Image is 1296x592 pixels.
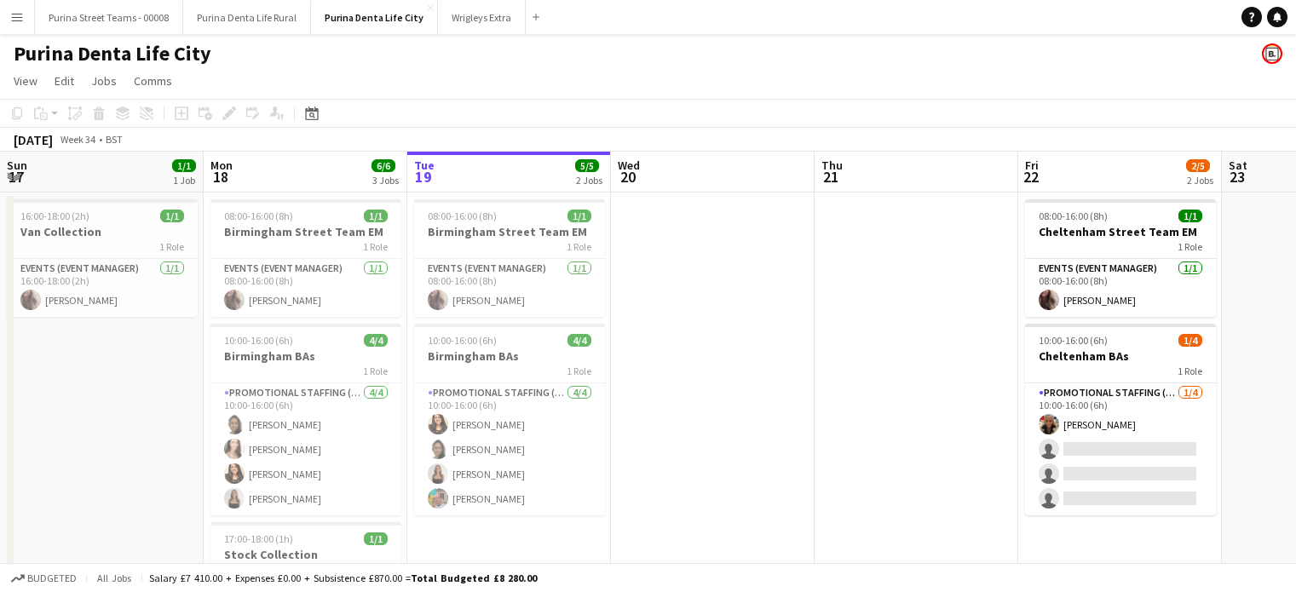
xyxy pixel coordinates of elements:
[1262,43,1282,64] app-user-avatar: Bounce Activations Ltd
[819,167,843,187] span: 21
[224,210,293,222] span: 08:00-16:00 (8h)
[414,383,605,515] app-card-role: Promotional Staffing (Brand Ambassadors)4/410:00-16:00 (6h)[PERSON_NAME][PERSON_NAME][PERSON_NAME...
[9,569,79,588] button: Budgeted
[821,158,843,173] span: Thu
[1178,365,1202,377] span: 1 Role
[149,572,537,584] div: Salary £7 410.00 + Expenses £0.00 + Subsistence £870.00 =
[224,334,293,347] span: 10:00-16:00 (6h)
[414,158,435,173] span: Tue
[414,199,605,317] app-job-card: 08:00-16:00 (8h)1/1Birmingham Street Team EM1 RoleEvents (Event Manager)1/108:00-16:00 (8h)[PERSO...
[575,159,599,172] span: 5/5
[1025,158,1039,173] span: Fri
[364,210,388,222] span: 1/1
[414,324,605,515] app-job-card: 10:00-16:00 (6h)4/4Birmingham BAs1 RolePromotional Staffing (Brand Ambassadors)4/410:00-16:00 (6h...
[372,159,395,172] span: 6/6
[414,348,605,364] h3: Birmingham BAs
[414,259,605,317] app-card-role: Events (Event Manager)1/108:00-16:00 (8h)[PERSON_NAME]
[1187,174,1213,187] div: 2 Jobs
[1022,167,1039,187] span: 22
[311,1,438,34] button: Purina Denta Life City
[1039,210,1108,222] span: 08:00-16:00 (8h)
[84,70,124,92] a: Jobs
[183,1,311,34] button: Purina Denta Life Rural
[567,365,591,377] span: 1 Role
[127,70,179,92] a: Comms
[1178,210,1202,222] span: 1/1
[428,334,497,347] span: 10:00-16:00 (6h)
[567,334,591,347] span: 4/4
[428,210,497,222] span: 08:00-16:00 (8h)
[56,133,99,146] span: Week 34
[364,334,388,347] span: 4/4
[20,210,89,222] span: 16:00-18:00 (2h)
[7,158,27,173] span: Sun
[412,167,435,187] span: 19
[1025,383,1216,515] app-card-role: Promotional Staffing (Brand Ambassadors)1/410:00-16:00 (6h)[PERSON_NAME]
[618,158,640,173] span: Wed
[1025,348,1216,364] h3: Cheltenham BAs
[210,547,401,562] h3: Stock Collection
[363,240,388,253] span: 1 Role
[173,174,195,187] div: 1 Job
[414,224,605,239] h3: Birmingham Street Team EM
[14,41,211,66] h1: Purina Denta Life City
[134,73,172,89] span: Comms
[438,1,526,34] button: Wrigleys Extra
[7,70,44,92] a: View
[94,572,135,584] span: All jobs
[224,532,293,545] span: 17:00-18:00 (1h)
[172,159,196,172] span: 1/1
[1178,240,1202,253] span: 1 Role
[567,210,591,222] span: 1/1
[7,224,198,239] h3: Van Collection
[106,133,123,146] div: BST
[4,167,27,187] span: 17
[208,167,233,187] span: 18
[210,224,401,239] h3: Birmingham Street Team EM
[1229,158,1247,173] span: Sat
[1178,334,1202,347] span: 1/4
[210,199,401,317] app-job-card: 08:00-16:00 (8h)1/1Birmingham Street Team EM1 RoleEvents (Event Manager)1/108:00-16:00 (8h)[PERSO...
[91,73,117,89] span: Jobs
[210,348,401,364] h3: Birmingham BAs
[1025,324,1216,515] app-job-card: 10:00-16:00 (6h)1/4Cheltenham BAs1 RolePromotional Staffing (Brand Ambassadors)1/410:00-16:00 (6h...
[1025,259,1216,317] app-card-role: Events (Event Manager)1/108:00-16:00 (8h)[PERSON_NAME]
[7,199,198,317] app-job-card: 16:00-18:00 (2h)1/1Van Collection1 RoleEvents (Event Manager)1/116:00-18:00 (2h)[PERSON_NAME]
[1025,224,1216,239] h3: Cheltenham Street Team EM
[35,1,183,34] button: Purina Street Teams - 00008
[372,174,399,187] div: 3 Jobs
[159,240,184,253] span: 1 Role
[160,210,184,222] span: 1/1
[14,131,53,148] div: [DATE]
[567,240,591,253] span: 1 Role
[210,259,401,317] app-card-role: Events (Event Manager)1/108:00-16:00 (8h)[PERSON_NAME]
[1025,199,1216,317] app-job-card: 08:00-16:00 (8h)1/1Cheltenham Street Team EM1 RoleEvents (Event Manager)1/108:00-16:00 (8h)[PERSO...
[1226,167,1247,187] span: 23
[411,572,537,584] span: Total Budgeted £8 280.00
[1039,334,1108,347] span: 10:00-16:00 (6h)
[48,70,81,92] a: Edit
[1186,159,1210,172] span: 2/5
[364,532,388,545] span: 1/1
[55,73,74,89] span: Edit
[363,365,388,377] span: 1 Role
[615,167,640,187] span: 20
[210,158,233,173] span: Mon
[576,174,602,187] div: 2 Jobs
[14,73,37,89] span: View
[7,259,198,317] app-card-role: Events (Event Manager)1/116:00-18:00 (2h)[PERSON_NAME]
[210,383,401,515] app-card-role: Promotional Staffing (Brand Ambassadors)4/410:00-16:00 (6h)[PERSON_NAME][PERSON_NAME][PERSON_NAME...
[210,324,401,515] app-job-card: 10:00-16:00 (6h)4/4Birmingham BAs1 RolePromotional Staffing (Brand Ambassadors)4/410:00-16:00 (6h...
[27,572,77,584] span: Budgeted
